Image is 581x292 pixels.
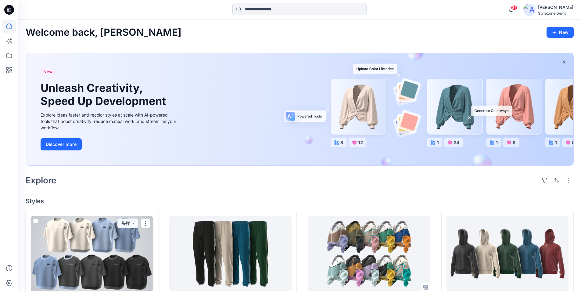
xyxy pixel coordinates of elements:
h2: Welcome back, [PERSON_NAME] [26,27,181,38]
h4: Styles [26,197,574,205]
h1: Unleash Creativity, Speed Up Development [41,81,169,108]
span: New [43,68,53,75]
a: Sweat Pants [169,216,291,291]
span: 87 [511,5,518,10]
a: W_Trenchcoat_Sporty_Short_final_outfit_IG_reel [308,216,430,291]
button: New [547,27,574,38]
a: BW 2025.2 Webinar Mens Garment [31,216,153,291]
div: Explore ideas faster and recolor styles at scale with AI-powered tools that boost creativity, red... [41,112,178,131]
img: avatar [523,4,536,16]
div: [PERSON_NAME] [538,4,573,11]
a: Discover more [41,138,178,150]
a: Hoodie [447,216,568,291]
div: Stylezone Demo [538,11,573,16]
button: Discover more [41,138,82,150]
h2: Explore [26,175,56,185]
